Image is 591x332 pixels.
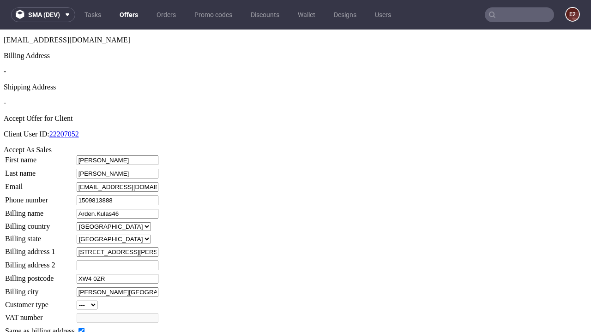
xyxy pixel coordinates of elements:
a: Users [369,7,397,22]
td: Last name [5,139,75,149]
td: Billing address 1 [5,217,75,228]
a: Promo codes [189,7,238,22]
td: Same as billing address [5,296,75,307]
td: Billing name [5,179,75,190]
span: [EMAIL_ADDRESS][DOMAIN_NAME] [4,6,130,14]
p: Client User ID: [4,101,587,109]
figcaption: e2 [566,8,579,21]
td: VAT number [5,283,75,294]
td: Billing state [5,205,75,214]
td: Billing address 2 [5,231,75,241]
span: - [4,69,6,77]
td: Billing city [5,257,75,268]
div: Accept Offer for Client [4,85,587,93]
a: Tasks [79,7,107,22]
td: Customer type [5,271,75,280]
td: Phone number [5,166,75,176]
div: Accept As Sales [4,116,587,125]
a: Designs [328,7,362,22]
td: Email [5,152,75,163]
td: Billing country [5,192,75,202]
td: Billing postcode [5,244,75,255]
a: Discounts [245,7,285,22]
a: Offers [114,7,144,22]
a: Orders [151,7,181,22]
button: sma (dev) [11,7,75,22]
span: - [4,38,6,46]
a: 22207052 [49,101,79,108]
td: First name [5,125,75,136]
a: Wallet [292,7,321,22]
div: Shipping Address [4,53,587,62]
div: Billing Address [4,22,587,30]
span: sma (dev) [28,12,60,18]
